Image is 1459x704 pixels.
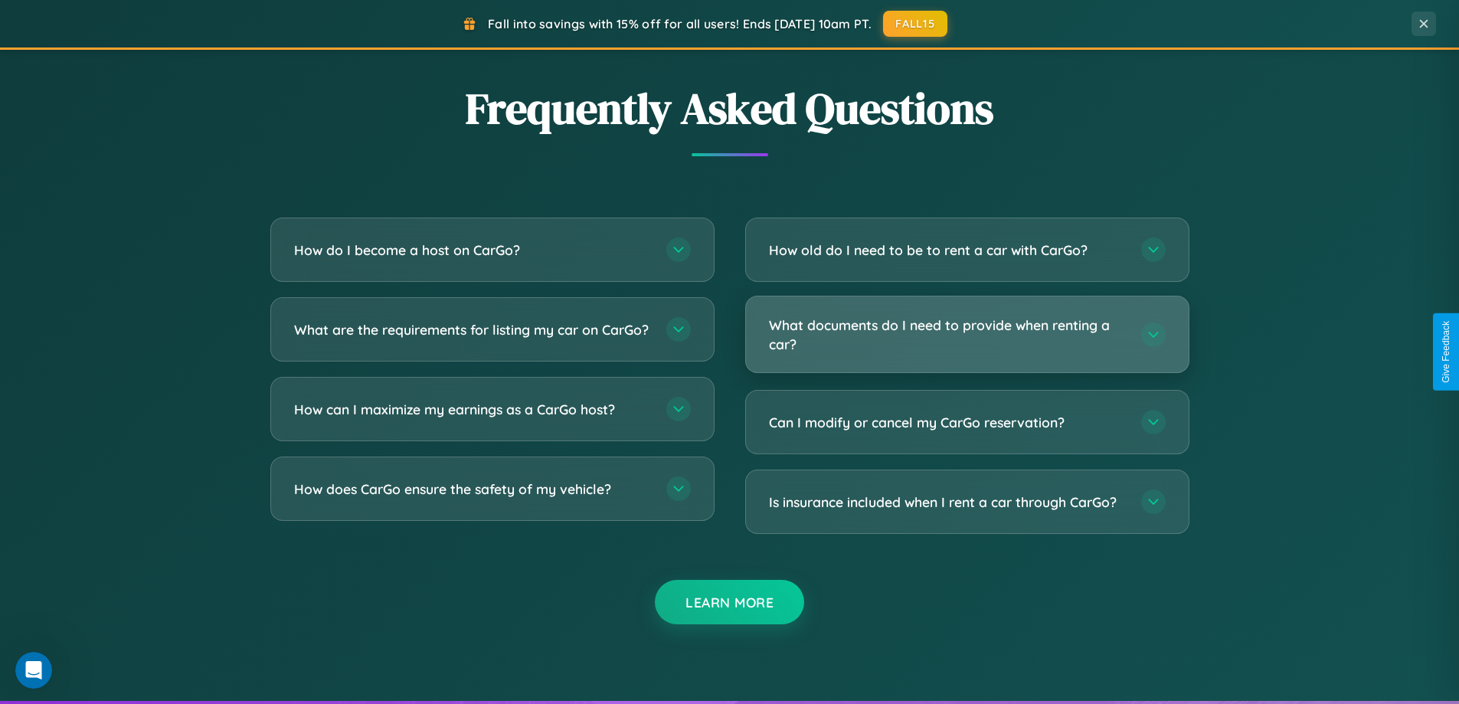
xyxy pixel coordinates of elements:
h3: What documents do I need to provide when renting a car? [769,316,1126,353]
button: FALL15 [883,11,947,37]
div: Give Feedback [1441,321,1451,383]
h3: How old do I need to be to rent a car with CarGo? [769,241,1126,260]
button: Learn More [655,580,804,624]
iframe: Intercom live chat [15,652,52,689]
h3: Is insurance included when I rent a car through CarGo? [769,493,1126,512]
h3: What are the requirements for listing my car on CarGo? [294,320,651,339]
h3: Can I modify or cancel my CarGo reservation? [769,413,1126,432]
h3: How can I maximize my earnings as a CarGo host? [294,400,651,419]
h2: Frequently Asked Questions [270,79,1189,138]
h3: How does CarGo ensure the safety of my vehicle? [294,480,651,499]
span: Fall into savings with 15% off for all users! Ends [DATE] 10am PT. [488,16,872,31]
h3: How do I become a host on CarGo? [294,241,651,260]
